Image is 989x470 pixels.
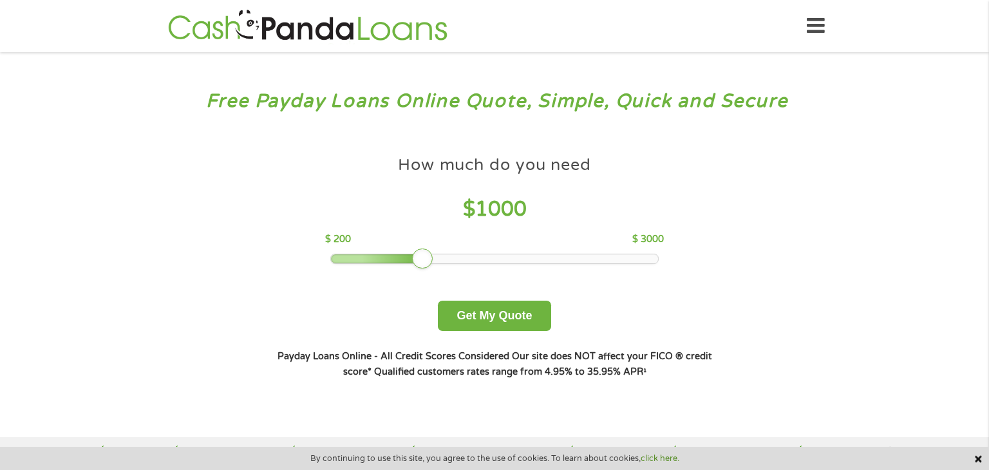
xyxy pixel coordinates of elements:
[302,445,383,459] p: Privacy Protected
[438,301,551,331] button: Get My Quote
[683,445,769,459] p: SSL Secure U.S site
[184,445,263,459] p: Quick and Simple
[632,232,664,247] p: $ 3000
[278,351,509,362] strong: Payday Loans Online - All Credit Scores Considered
[641,453,679,464] a: click here.
[809,445,896,459] p: Open & Funds 24/7
[111,445,146,459] p: No fees
[325,232,351,247] p: $ 200
[398,155,591,176] h4: How much do you need
[310,454,679,463] span: By continuing to use this site, you agree to the use of cookies. To learn about cookies,
[475,197,527,221] span: 1000
[374,366,646,377] strong: Qualified customers rates range from 4.95% to 35.95% APR¹
[580,445,644,459] p: No paperwork
[164,8,451,44] img: GetLoanNow Logo
[422,445,542,459] p: Free, No Obligation Quote
[343,351,712,377] strong: Our site does NOT affect your FICO ® credit score*
[325,196,663,223] h4: $
[37,89,952,113] h3: Free Payday Loans Online Quote, Simple, Quick and Secure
